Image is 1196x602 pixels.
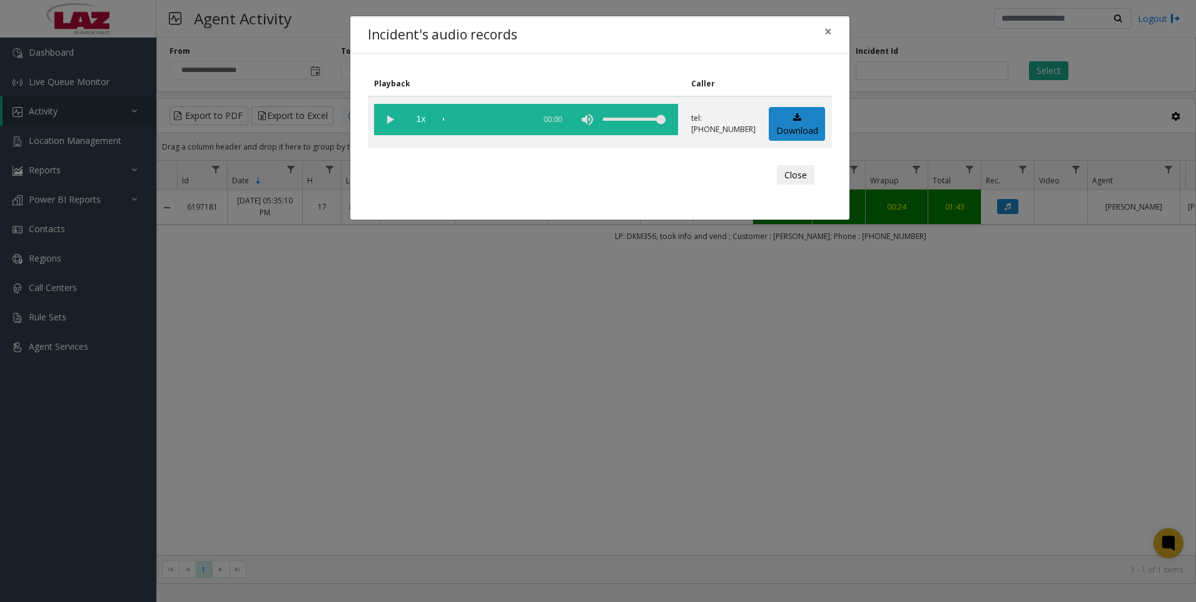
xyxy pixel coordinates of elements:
th: Playback [368,71,685,96]
button: Close [777,165,814,185]
h4: Incident's audio records [368,25,517,45]
p: tel:[PHONE_NUMBER] [691,113,756,135]
div: scrub bar [443,104,528,135]
span: playback speed button [405,104,437,135]
button: Close [816,16,841,47]
a: Download [769,107,825,141]
div: volume level [603,104,666,135]
th: Caller [685,71,763,96]
span: × [824,23,832,40]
